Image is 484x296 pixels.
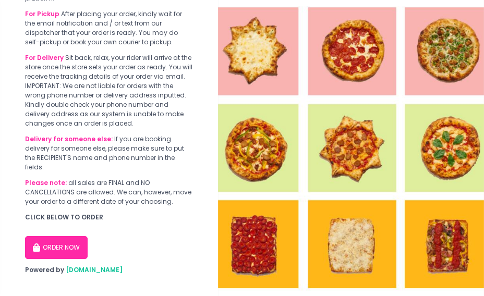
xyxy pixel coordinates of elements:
[25,9,193,47] div: After placing your order, kindly wait for the email notification and / or text from our dispatche...
[25,134,193,172] div: If you are booking delivery for someone else, please make sure to put the RECIPIENT'S name and ph...
[25,178,67,187] b: Please note:
[25,53,64,62] b: For Delivery
[66,265,123,274] a: [DOMAIN_NAME]
[25,9,59,18] b: For Pickup
[25,53,193,128] div: Sit back, relax, your rider will arrive at the store once the store sets your order as ready. You...
[25,178,193,206] div: all sales are FINAL and NO CANCELLATIONS are allowed. We can, however, move your order to a diffe...
[25,134,113,143] b: Delivery for someone else:
[25,236,88,259] button: ORDER NOW
[25,213,193,222] div: CLICK BELOW TO ORDER
[25,265,193,275] div: Powered by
